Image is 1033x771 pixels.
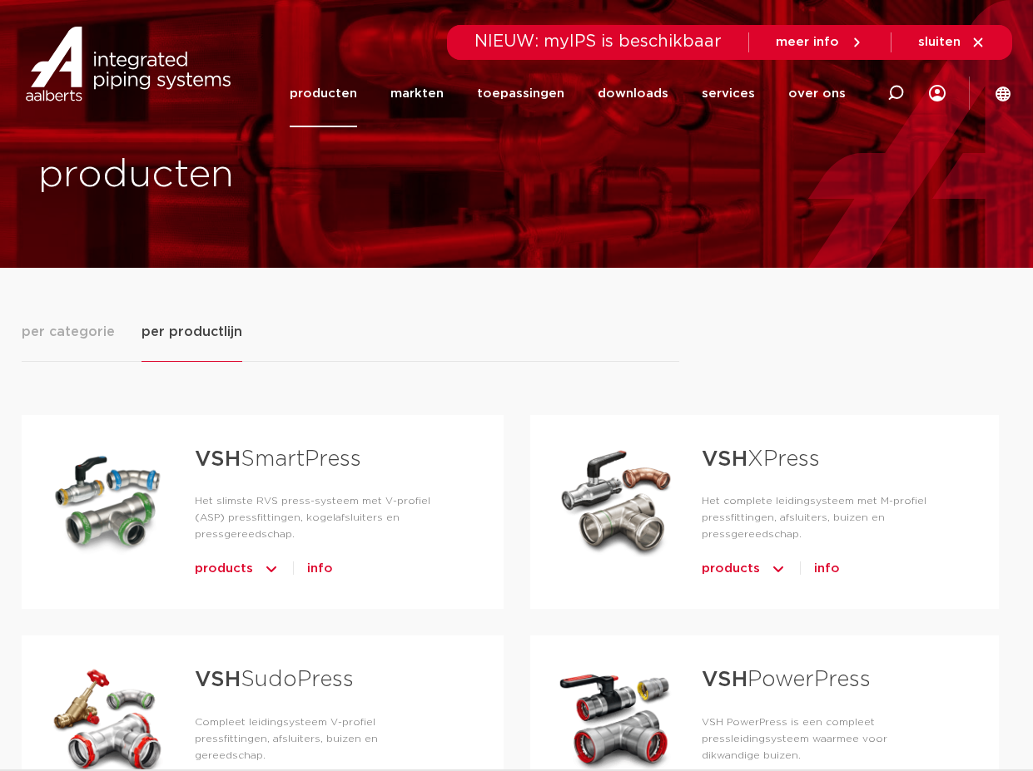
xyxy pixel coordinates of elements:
a: VSHXPress [702,448,820,470]
span: meer info [776,36,839,48]
p: Compleet leidingsysteem V-profiel pressfittingen, afsluiters, buizen en gereedschap. [195,714,450,764]
a: markten [390,60,444,127]
span: products [195,556,253,582]
h1: producten [38,149,509,202]
div: my IPS [929,60,946,127]
a: VSHSudoPress [195,669,354,690]
span: products [702,556,760,582]
strong: VSH [195,669,241,690]
a: info [814,556,840,582]
a: producten [290,60,357,127]
a: over ons [788,60,846,127]
img: icon-chevron-up-1.svg [770,556,787,582]
a: VSHSmartPress [195,448,361,470]
strong: VSH [702,669,747,690]
img: icon-chevron-up-1.svg [263,556,280,582]
a: sluiten [918,35,986,50]
span: sluiten [918,36,961,48]
nav: Menu [290,60,846,127]
p: Het complete leidingsysteem met M-profiel pressfittingen, afsluiters, buizen en pressgereedschap. [702,492,945,542]
a: VSHPowerPress [702,669,871,690]
a: toepassingen [477,60,564,127]
p: VSH PowerPress is een compleet pressleidingsysteem waarmee voor dikwandige buizen. [702,714,945,764]
span: per categorie [22,322,115,342]
strong: VSH [195,448,241,470]
strong: VSH [702,448,747,470]
a: meer info [776,35,864,50]
span: per productlijn [142,322,242,342]
a: services [702,60,755,127]
a: downloads [598,60,668,127]
p: Het slimste RVS press-systeem met V-profiel (ASP) pressfittingen, kogelafsluiters en pressgereeds... [195,492,450,542]
span: NIEUW: myIPS is beschikbaar [474,33,722,50]
a: info [307,556,333,582]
